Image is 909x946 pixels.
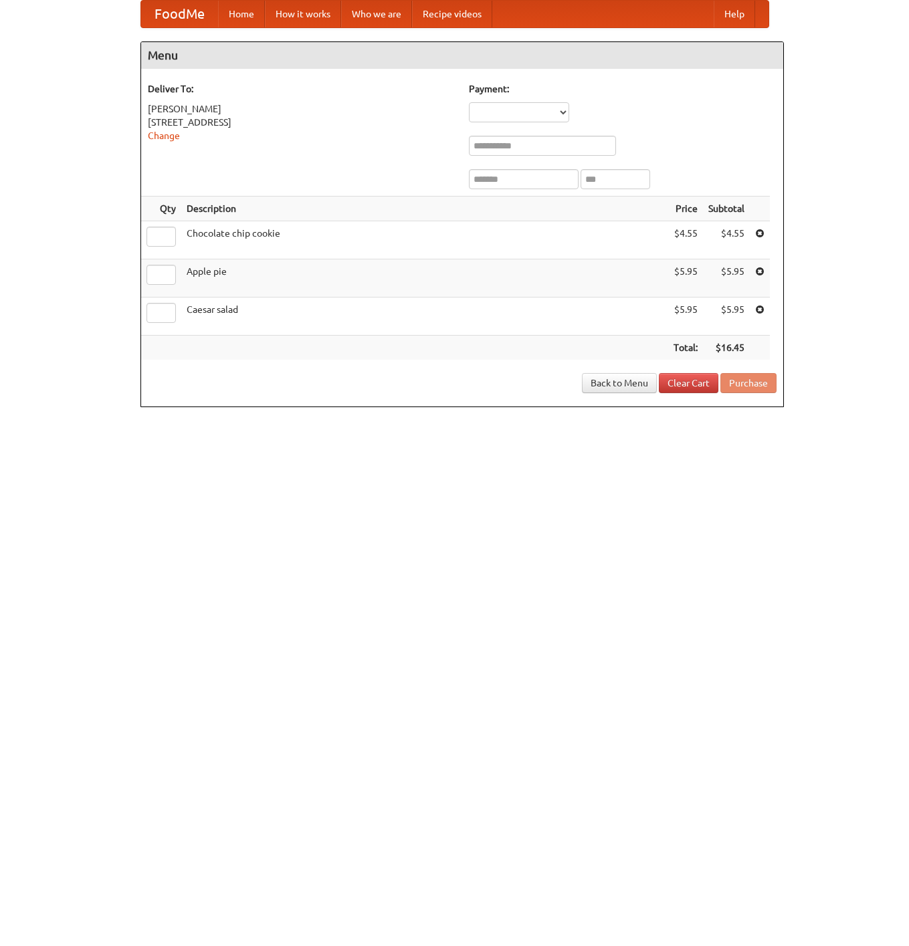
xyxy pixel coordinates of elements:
[582,373,657,393] a: Back to Menu
[181,221,668,259] td: Chocolate chip cookie
[668,221,703,259] td: $4.55
[141,42,783,69] h4: Menu
[720,373,777,393] button: Purchase
[668,298,703,336] td: $5.95
[668,259,703,298] td: $5.95
[703,221,750,259] td: $4.55
[148,82,456,96] h5: Deliver To:
[703,298,750,336] td: $5.95
[265,1,341,27] a: How it works
[668,336,703,360] th: Total:
[703,197,750,221] th: Subtotal
[703,336,750,360] th: $16.45
[181,197,668,221] th: Description
[181,298,668,336] td: Caesar salad
[412,1,492,27] a: Recipe videos
[218,1,265,27] a: Home
[469,82,777,96] h5: Payment:
[668,197,703,221] th: Price
[148,102,456,116] div: [PERSON_NAME]
[703,259,750,298] td: $5.95
[148,116,456,129] div: [STREET_ADDRESS]
[148,130,180,141] a: Change
[141,197,181,221] th: Qty
[341,1,412,27] a: Who we are
[141,1,218,27] a: FoodMe
[659,373,718,393] a: Clear Cart
[714,1,755,27] a: Help
[181,259,668,298] td: Apple pie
